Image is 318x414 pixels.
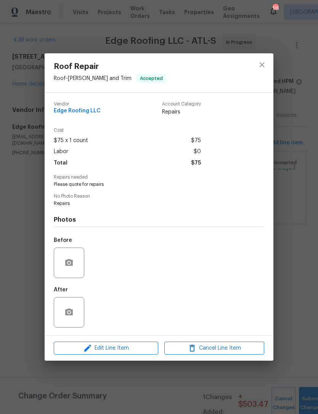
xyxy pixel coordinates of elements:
h5: Before [54,238,72,243]
span: Roof - [PERSON_NAME] and Trim [54,76,132,81]
button: Cancel Line Item [164,342,264,355]
span: $75 x 1 count [54,135,88,146]
span: No Photo Reason [54,194,264,199]
span: Total [54,158,67,169]
span: Accepted [137,75,166,82]
span: Cancel Line Item [167,344,262,353]
span: Roof Repair [54,62,167,71]
span: Repairs [162,108,201,116]
h5: After [54,287,68,293]
span: Account Category [162,102,201,107]
span: $75 [191,135,201,146]
span: Cost [54,128,201,133]
h4: Photos [54,216,264,224]
div: 115 [273,5,278,12]
span: $0 [194,146,201,157]
span: $75 [191,158,201,169]
button: close [253,56,271,74]
button: Edit Line Item [54,342,158,355]
span: Labor [54,146,68,157]
span: Repairs needed [54,175,264,180]
span: Edge Roofing LLC [54,108,101,114]
span: Edit Line Item [56,344,156,353]
span: Repairs [54,200,243,207]
span: Please quote for repairs [54,181,243,188]
span: Vendor [54,102,101,107]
